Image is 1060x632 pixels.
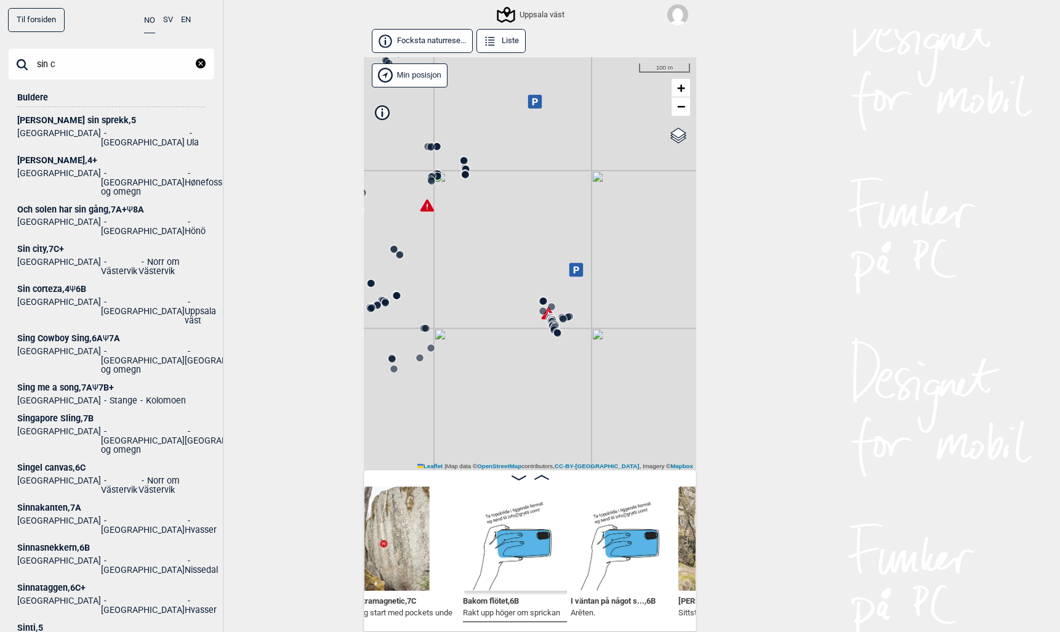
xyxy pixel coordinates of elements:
[476,29,526,53] button: Liste
[17,503,206,512] div: Sinnakanten , 7A
[355,487,459,591] img: Ultramagnetic
[17,298,101,325] li: [GEOGRAPHIC_DATA]
[101,129,187,147] li: [GEOGRAPHIC_DATA]
[17,583,206,593] div: Sinnataggen , 6C+
[101,556,185,575] li: [GEOGRAPHIC_DATA]
[163,8,173,32] button: SV
[92,383,98,392] span: Ψ
[139,257,206,276] li: Norr om Västervik
[185,556,218,575] li: Nissedal
[555,463,640,469] a: CC-BY-[GEOGRAPHIC_DATA]
[672,79,690,97] a: Zoom in
[137,396,186,405] li: Kolomoen
[101,476,139,495] li: Västervik
[670,463,693,469] a: Mapbox
[127,205,133,214] span: Ψ
[17,116,206,125] div: [PERSON_NAME] sin sprekk , 5
[17,169,101,196] li: [GEOGRAPHIC_DATA]
[372,29,473,53] button: Focksta naturrese...
[17,383,206,392] div: Sing me a song , 7A 7B+
[17,427,101,455] li: [GEOGRAPHIC_DATA]
[499,7,564,22] div: Uppsala väst
[185,596,217,615] li: Hvasser
[444,463,446,469] span: |
[17,334,206,343] div: Sing Cowboy Sing , 6A 7A
[372,63,448,87] div: Vis min posisjon
[17,217,101,236] li: [GEOGRAPHIC_DATA]
[678,607,790,619] p: Sittstart från sten.
[17,463,206,472] div: Singel canvas , 6C
[70,284,76,294] span: Ψ
[463,607,560,619] p: Rakt upp höger om sprickan
[17,80,206,107] div: Buldere
[17,476,101,495] li: [GEOGRAPHIC_DATA]
[463,487,567,591] img: Bilde Mangler
[17,396,101,405] li: [GEOGRAPHIC_DATA]
[139,476,206,495] li: Norr om Västervik
[17,347,101,375] li: [GEOGRAPHIC_DATA]
[355,594,417,606] span: Ultramagnetic , 7C
[355,607,452,619] p: Låg start med pockets unde
[477,463,521,469] a: OpenStreetMap
[463,594,519,606] span: Bakom flötet , 6B
[101,217,185,236] li: [GEOGRAPHIC_DATA]
[101,516,185,535] li: [GEOGRAPHIC_DATA]
[8,8,65,32] a: Til forsiden
[17,556,101,575] li: [GEOGRAPHIC_DATA]
[101,596,185,615] li: [GEOGRAPHIC_DATA]
[185,169,222,196] li: Hønefoss
[17,257,101,276] li: [GEOGRAPHIC_DATA]
[101,169,185,196] li: [GEOGRAPHIC_DATA] og omegn
[678,594,790,606] span: [PERSON_NAME] raklödder , 7B+
[17,129,101,147] li: [GEOGRAPHIC_DATA]
[667,4,688,25] img: User fallback1
[17,285,206,294] div: Sin corteza , 4 6B
[103,333,109,343] span: Ψ
[101,298,185,325] li: [GEOGRAPHIC_DATA]
[101,396,137,405] li: Stange
[8,48,215,80] input: Søk på buldernavn, sted eller samling
[17,596,101,615] li: [GEOGRAPHIC_DATA]
[185,427,268,455] li: [GEOGRAPHIC_DATA]
[17,156,206,165] div: [PERSON_NAME] , 4+
[417,463,443,469] a: Leaflet
[677,99,685,114] span: −
[185,217,206,236] li: Hönö
[17,516,101,535] li: [GEOGRAPHIC_DATA]
[101,427,185,455] li: [GEOGRAPHIC_DATA] og omegn
[187,129,206,147] li: Ula
[181,8,191,32] button: EN
[17,543,206,553] div: Sinnasnekkern , 6B
[17,245,206,254] div: Sin city , 7C+
[185,347,268,375] li: [GEOGRAPHIC_DATA]
[571,594,656,606] span: I väntan på något s... , 6B
[101,347,185,375] li: [GEOGRAPHIC_DATA] og omegn
[571,487,675,591] img: Bilde Mangler
[672,97,690,116] a: Zoom out
[17,205,206,214] div: Och solen har sin gång , 7A+ 8A
[414,462,696,471] div: Map data © contributors, , Imagery ©
[101,257,139,276] li: Västervik
[17,414,206,423] div: Singapore Sling , 7B
[144,8,155,33] button: NO
[667,122,690,149] a: Layers
[677,80,685,95] span: +
[571,607,656,619] p: Arêten.
[639,63,690,73] div: 100 m
[185,516,217,535] li: Hvasser
[185,298,216,325] li: Uppsala väst
[678,487,782,591] img: Occams raklodder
